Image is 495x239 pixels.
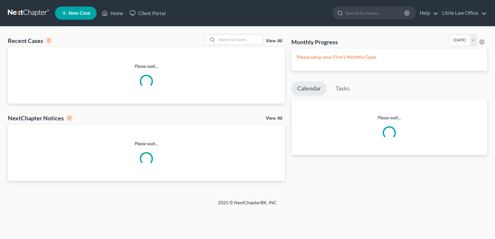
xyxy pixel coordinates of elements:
a: Home [99,7,126,19]
div: NextChapter Notices [8,114,72,122]
a: Help [416,7,438,19]
p: Please wait... [291,114,487,121]
a: Calendar [291,81,327,96]
a: Client Portal [126,7,169,19]
a: View All [266,116,282,121]
div: 0 [66,115,72,121]
span: New Case [68,11,90,16]
a: View All [266,39,282,43]
h3: Monthly Progress [291,38,338,46]
p: Please wait... [8,63,285,70]
div: 0 [46,38,52,44]
div: 2025 © NextChapterBK, INC [61,199,434,211]
input: Search by name... [345,7,405,19]
p: Please setup your Firm's Monthly Goals [297,54,482,60]
p: Please wait... [8,140,285,147]
a: Little Law Office [439,7,487,19]
a: Tasks [330,81,356,96]
input: Search by name... [217,35,263,44]
div: Recent Cases [8,37,52,45]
